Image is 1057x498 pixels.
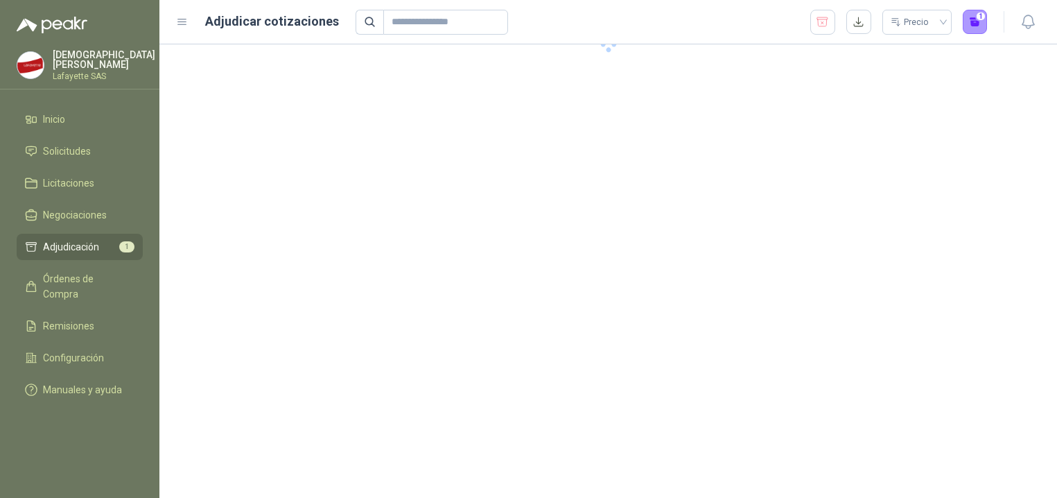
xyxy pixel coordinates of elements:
[43,207,107,223] span: Negociaciones
[43,144,91,159] span: Solicitudes
[43,112,65,127] span: Inicio
[205,12,339,31] h1: Adjudicar cotizaciones
[891,12,931,33] div: Precio
[43,175,94,191] span: Licitaciones
[43,271,130,302] span: Órdenes de Compra
[17,17,87,33] img: Logo peakr
[17,345,143,371] a: Configuración
[53,72,155,80] p: Lafayette SAS
[17,52,44,78] img: Company Logo
[17,266,143,307] a: Órdenes de Compra
[43,350,104,366] span: Configuración
[17,138,143,164] a: Solicitudes
[17,106,143,132] a: Inicio
[17,234,143,260] a: Adjudicación1
[17,377,143,403] a: Manuales y ayuda
[963,10,988,35] button: 1
[17,202,143,228] a: Negociaciones
[17,313,143,339] a: Remisiones
[43,382,122,397] span: Manuales y ayuda
[43,318,94,334] span: Remisiones
[119,241,134,252] span: 1
[17,170,143,196] a: Licitaciones
[53,50,155,69] p: [DEMOGRAPHIC_DATA] [PERSON_NAME]
[43,239,99,255] span: Adjudicación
